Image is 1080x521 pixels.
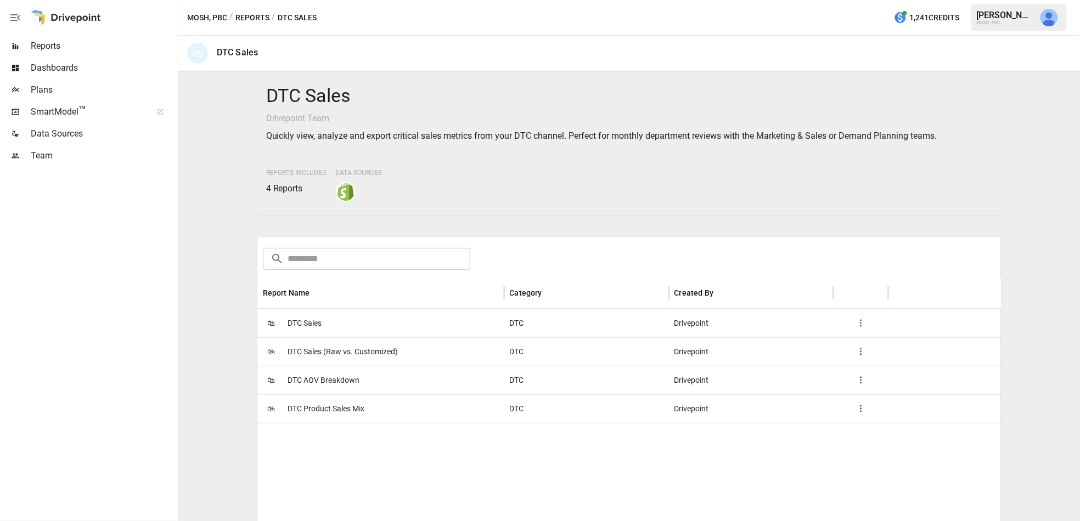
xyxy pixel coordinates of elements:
[31,39,176,53] span: Reports
[31,61,176,75] span: Dashboards
[288,395,365,423] span: DTC Product Sales Mix
[543,285,559,301] button: Sort
[504,337,669,366] div: DTC
[890,8,964,28] button: 1,241Credits
[266,169,327,177] span: Reports Included
[272,11,275,25] div: /
[31,105,145,118] span: SmartModel
[187,43,208,64] div: 🛍
[1034,2,1065,33] button: Jeff Gamsey
[217,47,258,58] div: DTC Sales
[263,343,279,360] span: 🛍
[31,127,176,140] span: Data Sources
[669,309,834,337] div: Drivepoint
[674,288,714,297] div: Created By
[504,394,669,423] div: DTC
[510,288,542,297] div: Category
[669,337,834,366] div: Drivepoint
[715,285,730,301] button: Sort
[31,149,176,162] span: Team
[235,11,269,25] button: Reports
[266,112,993,125] p: Drivepoint Team
[504,309,669,337] div: DTC
[336,169,383,177] span: Data Sources
[669,394,834,423] div: Drivepoint
[977,20,1034,25] div: MOSH, PBC
[977,10,1034,20] div: [PERSON_NAME]
[669,366,834,394] div: Drivepoint
[263,372,279,388] span: 🛍
[187,11,227,25] button: MOSH, PBC
[910,11,960,25] span: 1,241 Credits
[288,309,322,337] span: DTC Sales
[78,104,86,117] span: ™
[31,83,176,97] span: Plans
[337,183,355,201] img: shopify
[311,285,326,301] button: Sort
[266,129,993,143] p: Quickly view, analyze and export critical sales metrics from your DTC channel. Perfect for monthl...
[288,366,360,394] span: DTC AOV Breakdown
[288,338,398,366] span: DTC Sales (Raw vs. Customized)
[263,315,279,331] span: 🛍
[263,400,279,417] span: 🛍
[1040,9,1058,26] img: Jeff Gamsey
[229,11,233,25] div: /
[266,84,993,107] h4: DTC Sales
[263,288,310,297] div: Report Name
[504,366,669,394] div: DTC
[266,182,327,195] p: 4 Reports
